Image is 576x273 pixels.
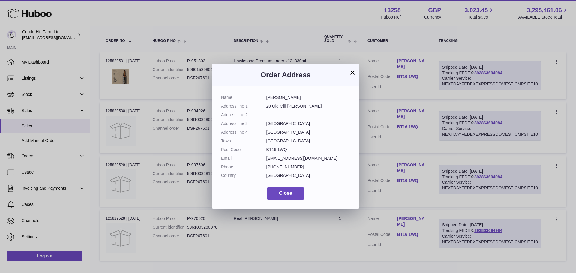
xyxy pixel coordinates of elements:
button: Close [267,187,304,200]
dd: [GEOGRAPHIC_DATA] [266,173,350,178]
dt: Town [221,138,266,144]
button: × [349,69,356,76]
h3: Order Address [221,70,350,80]
dd: [PERSON_NAME] [266,95,350,100]
dd: [PHONE_NUMBER] [266,164,350,170]
dt: Address line 3 [221,121,266,126]
dt: Address line 4 [221,129,266,135]
dd: [GEOGRAPHIC_DATA] [266,129,350,135]
dt: Address line 2 [221,112,266,118]
dt: Phone [221,164,266,170]
span: Close [279,191,292,196]
dd: [GEOGRAPHIC_DATA] [266,138,350,144]
dd: [EMAIL_ADDRESS][DOMAIN_NAME] [266,156,350,161]
dd: 20 Old Mill [PERSON_NAME] [266,103,350,109]
dt: Email [221,156,266,161]
dd: BT16 1WQ [266,147,350,153]
dt: Name [221,95,266,100]
dt: Post Code [221,147,266,153]
dt: Address line 1 [221,103,266,109]
dt: Country [221,173,266,178]
dd: [GEOGRAPHIC_DATA] [266,121,350,126]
